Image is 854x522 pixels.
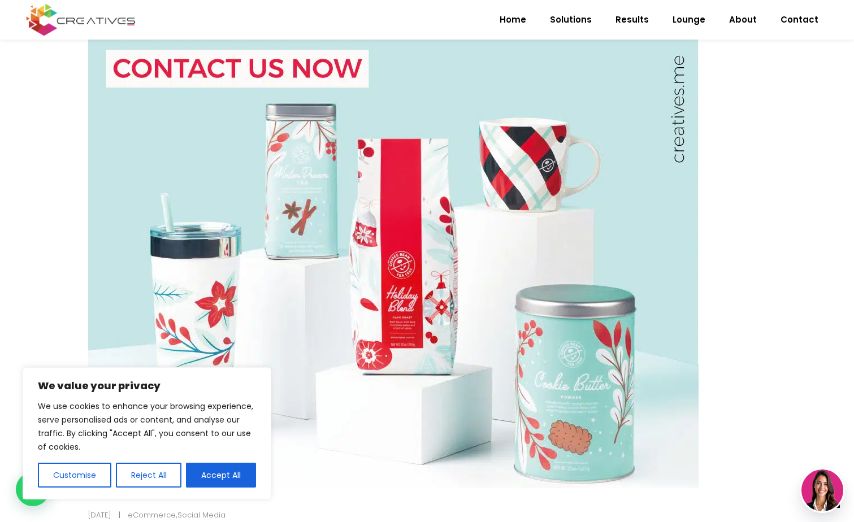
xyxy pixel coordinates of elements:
span: Solutions [550,5,592,34]
img: Creatives [24,2,138,37]
span: Home [500,5,526,34]
a: Home [488,5,538,34]
a: Results [604,5,661,34]
img: agent [801,469,843,511]
div: We value your privacy [23,367,271,499]
div: WhatsApp contact [16,472,50,506]
p: We value your privacy [38,379,256,393]
a: Lounge [661,5,717,34]
span: Lounge [673,5,705,34]
a: Social Media [177,510,226,520]
span: Results [615,5,649,34]
button: Accept All [186,463,256,488]
a: Solutions [538,5,604,34]
a: eCommerce [128,510,176,520]
p: We use cookies to enhance your browsing experience, serve personalised ads or content, and analys... [38,399,256,454]
a: Contact [769,5,830,34]
span: Contact [781,5,818,34]
div: , [122,508,233,522]
button: Customise [38,463,111,488]
a: About [717,5,769,34]
span: About [729,5,757,34]
a: [DATE] [88,510,111,520]
button: Reject All [116,463,182,488]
